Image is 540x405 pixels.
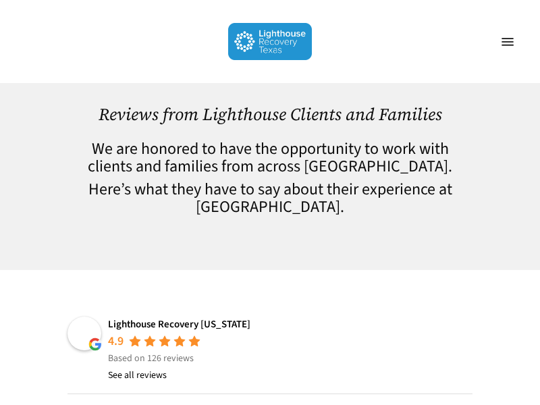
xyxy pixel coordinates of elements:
[67,181,473,216] h4: Here’s what they have to say about their experience at [GEOGRAPHIC_DATA].
[108,352,194,365] span: Based on 126 reviews
[108,333,124,350] div: 4.9
[67,140,473,175] h4: We are honored to have the opportunity to work with clients and families from across [GEOGRAPHIC_...
[108,317,250,331] a: Lighthouse Recovery [US_STATE]
[228,23,313,60] img: Lighthouse Recovery Texas
[67,105,473,124] h1: Reviews from Lighthouse Clients and Families
[67,317,101,350] img: Lighthouse Recovery Texas
[494,35,521,49] a: Navigation Menu
[108,367,167,383] a: See all reviews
